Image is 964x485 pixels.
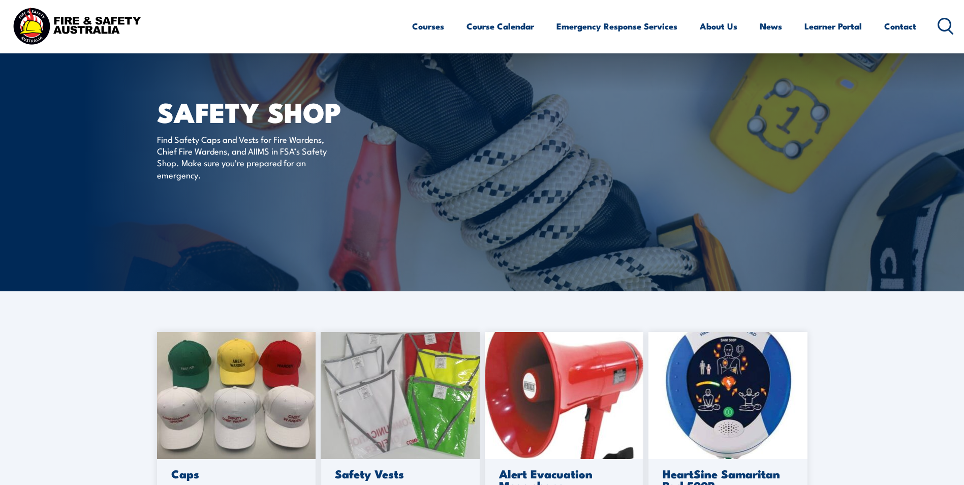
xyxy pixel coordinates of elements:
[321,332,480,459] img: 20230220_093531-scaled-1.jpg
[804,13,862,40] a: Learner Portal
[648,332,807,459] img: 500.jpg
[157,332,316,459] img: caps-scaled-1.jpg
[485,332,644,459] img: megaphone-1.jpg
[412,13,444,40] a: Courses
[467,13,534,40] a: Course Calendar
[556,13,677,40] a: Emergency Response Services
[171,468,299,479] h3: Caps
[157,133,343,181] p: Find Safety Caps and Vests for Fire Wardens, Chief Fire Wardens, and AIIMS in FSA’s Safety Shop. ...
[700,13,737,40] a: About Us
[157,100,408,124] h1: SAFETY SHOP
[760,13,782,40] a: News
[335,468,462,479] h3: Safety Vests
[884,13,916,40] a: Contact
